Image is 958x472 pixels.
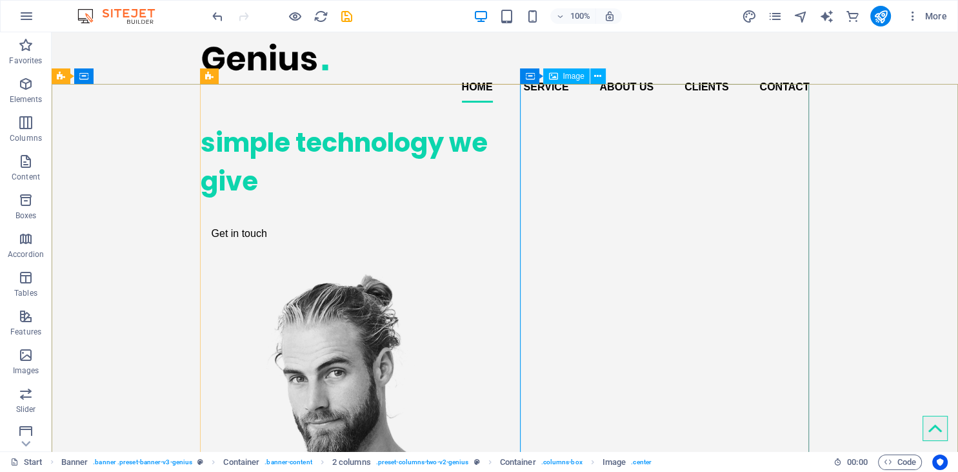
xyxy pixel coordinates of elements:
[339,9,354,24] i: Save (Ctrl+S)
[833,455,868,470] h6: Session time
[210,8,225,24] button: undo
[61,455,652,470] nav: breadcrumb
[870,6,891,26] button: publish
[264,455,312,470] span: . banner-content
[631,455,652,470] span: . center
[197,458,203,466] i: This element is a customizable preset
[223,455,259,470] span: Click to select. Double-click to edit
[93,455,192,470] span: . banner .preset-banner-v3-genius
[741,9,756,24] i: Design (Ctrl+Alt+Y)
[844,8,860,24] button: commerce
[844,9,859,24] i: Commerce
[550,8,596,24] button: 100%
[15,210,37,221] p: Boxes
[793,9,808,24] i: Navigator
[474,458,479,466] i: This element is a customizable preset
[376,455,469,470] span: . preset-columns-two-v2-genius
[603,455,626,470] span: Click to select. Double-click to edit
[767,9,782,24] i: Pages (Ctrl+Alt+S)
[563,72,584,80] span: Image
[9,56,42,66] p: Favorites
[793,8,808,24] button: navigator
[847,455,867,470] span: 00 00
[14,288,37,298] p: Tables
[210,9,225,24] i: Undo: Edit headline (Ctrl+Z)
[819,9,833,24] i: AI Writer
[74,8,171,24] img: Editor Logo
[10,133,42,143] p: Columns
[12,172,40,182] p: Content
[884,455,916,470] span: Code
[741,8,757,24] button: design
[10,455,43,470] a: Click to cancel selection. Double-click to open Pages
[61,455,88,470] span: Click to select. Double-click to edit
[13,365,39,376] p: Images
[314,9,328,24] i: Reload page
[873,9,888,24] i: Publish
[8,249,44,260] p: Accordion
[10,327,41,337] p: Features
[856,457,858,467] span: :
[819,8,834,24] button: text_generator
[332,455,371,470] span: Click to select. Double-click to edit
[500,455,536,470] span: Click to select. Double-click to edit
[541,455,583,470] span: . columns-box
[10,94,43,105] p: Elements
[16,404,36,415] p: Slider
[932,455,948,470] button: Usercentrics
[906,10,947,23] span: More
[878,455,922,470] button: Code
[570,8,590,24] h6: 100%
[313,8,328,24] button: reload
[339,8,354,24] button: save
[767,8,783,24] button: pages
[901,6,952,26] button: More
[603,10,615,22] i: On resize automatically adjust zoom level to fit chosen device.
